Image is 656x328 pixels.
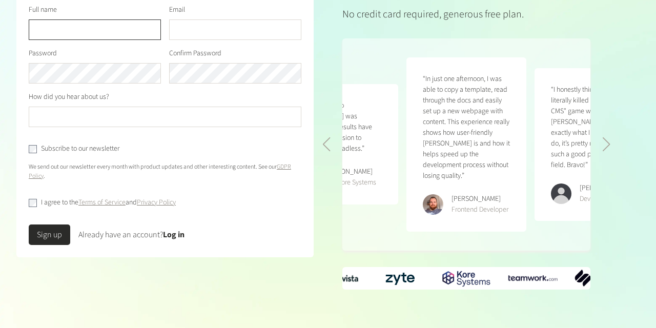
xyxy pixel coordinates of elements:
[575,270,624,286] div: 2 / 6
[29,224,70,245] button: Sign up
[29,92,109,102] label: How did you hear about us?
[452,194,508,204] div: [PERSON_NAME]
[163,229,184,240] a: Log in
[452,204,508,215] div: Frontend Developer
[376,269,425,288] img: Zyte-Logo-with-Padding.png
[423,194,443,215] img: Erik Galiana Farell
[442,268,491,289] img: Kore-Systems-Logo.png
[580,194,629,204] div: Developer
[41,197,176,208] label: I agree to the and
[169,5,185,15] label: Email
[551,183,571,204] img: Kevin Abatan
[508,275,558,281] img: teamwork-logo.png
[602,137,611,152] div: Next slide
[78,229,184,241] div: Already have an account?
[322,137,331,152] div: Previous slide
[323,177,376,188] div: CEO Kore Systems
[323,167,376,177] div: [PERSON_NAME]
[551,85,638,171] p: “I honestly think that you literally killed the "Headless CMS" game with [PERSON_NAME], it just d...
[442,268,491,289] div: 6 / 6
[535,68,654,221] figure: 2 / 5
[29,162,301,181] p: We send out our newsletter every month with product updates and other interesting content. See our .
[342,7,590,22] p: No credit card required, generous free plan.
[137,197,176,208] a: Privacy Policy
[78,197,126,208] a: Terms of Service
[376,269,425,288] div: 5 / 6
[169,48,221,59] label: Confirm Password
[508,275,558,281] div: 1 / 6
[41,143,119,154] label: Subscribe to our newsletter
[575,270,624,286] img: SaaS-Network-Ireland-logo.png
[29,48,57,59] label: Password
[423,74,510,181] p: “In just one afternoon, I was able to copy a template, read through the docs and easily set up a ...
[29,5,57,15] label: Full name
[29,162,291,180] a: GDPR Policy
[580,183,629,194] div: [PERSON_NAME]
[406,57,526,232] figure: 1 / 5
